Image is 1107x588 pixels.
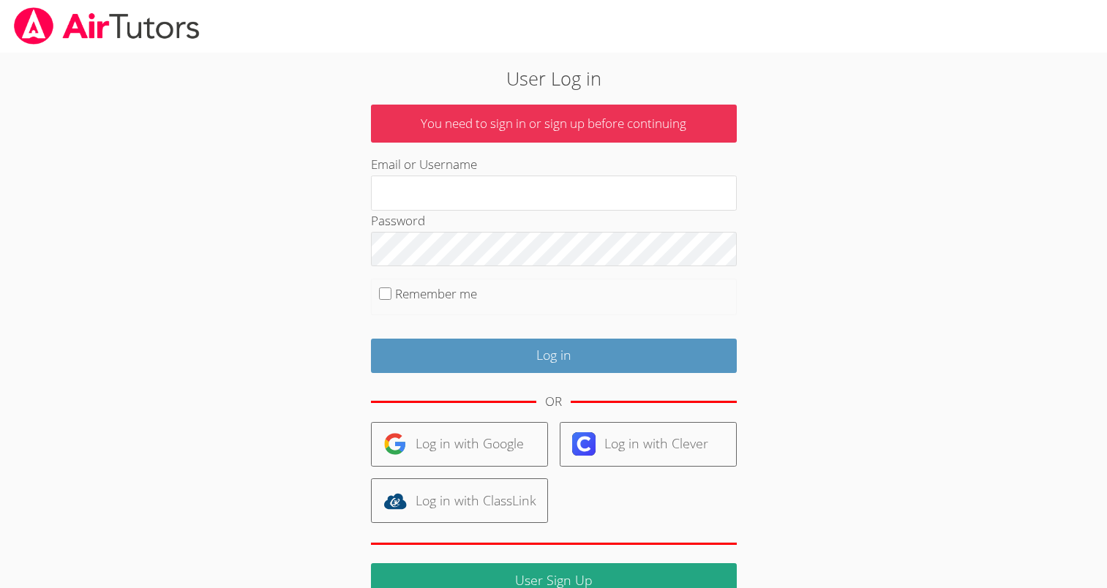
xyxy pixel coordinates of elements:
img: clever-logo-6eab21bc6e7a338710f1a6ff85c0baf02591cd810cc4098c63d3a4b26e2feb20.svg [572,432,596,456]
a: Log in with ClassLink [371,478,548,523]
img: airtutors_banner-c4298cdbf04f3fff15de1276eac7730deb9818008684d7c2e4769d2f7ddbe033.png [12,7,201,45]
p: You need to sign in or sign up before continuing [371,105,737,143]
div: OR [545,391,562,412]
img: classlink-logo-d6bb404cc1216ec64c9a2012d9dc4662098be43eaf13dc465df04b49fa7ab582.svg [383,489,407,513]
a: Log in with Clever [560,422,737,467]
label: Password [371,212,425,229]
h2: User Log in [255,64,852,92]
label: Email or Username [371,156,477,173]
img: google-logo-50288ca7cdecda66e5e0955fdab243c47b7ad437acaf1139b6f446037453330a.svg [383,432,407,456]
label: Remember me [395,285,477,302]
a: Log in with Google [371,422,548,467]
input: Log in [371,339,737,373]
